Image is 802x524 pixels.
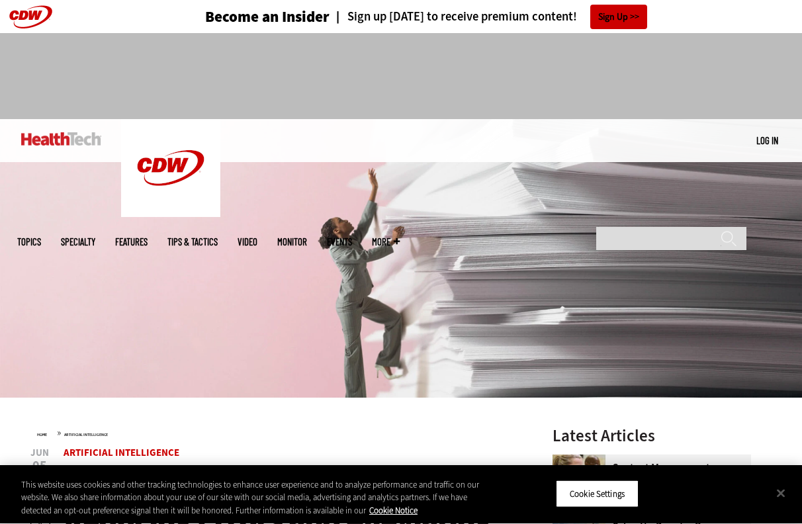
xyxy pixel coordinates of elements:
a: Sign up [DATE] to receive premium content! [330,11,577,23]
a: Sign Up [590,5,647,29]
a: Become an Insider [156,9,330,24]
a: MonITor [277,237,307,247]
a: Home [37,432,47,437]
a: More information about your privacy [369,505,418,516]
span: 05 [30,459,49,472]
button: Close [766,478,795,507]
div: This website uses cookies and other tracking technologies to enhance user experience and to analy... [21,478,481,517]
span: Jun [30,448,49,458]
a: Events [327,237,352,247]
span: Topics [17,237,41,247]
h3: Latest Articles [553,427,751,444]
span: Specialty [61,237,95,247]
a: Features [115,237,148,247]
div: » [37,427,517,438]
a: CDW [121,206,220,220]
img: Home [121,119,220,217]
a: Artificial Intelligence [64,432,108,437]
img: Home [21,132,101,146]
img: nurses talk in front of desktop computer [553,455,605,507]
a: Tips & Tactics [167,237,218,247]
button: Cookie Settings [556,480,639,507]
a: Video [238,237,257,247]
a: Content Management Systems Can Reduce Burnout Among Clinical and Nonclinical Workers [553,462,743,505]
h3: Become an Insider [205,9,330,24]
a: nurses talk in front of desktop computer [553,455,612,465]
div: User menu [756,134,778,148]
a: Artificial Intelligence [64,446,179,459]
span: More [372,237,400,247]
a: Log in [756,134,778,146]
